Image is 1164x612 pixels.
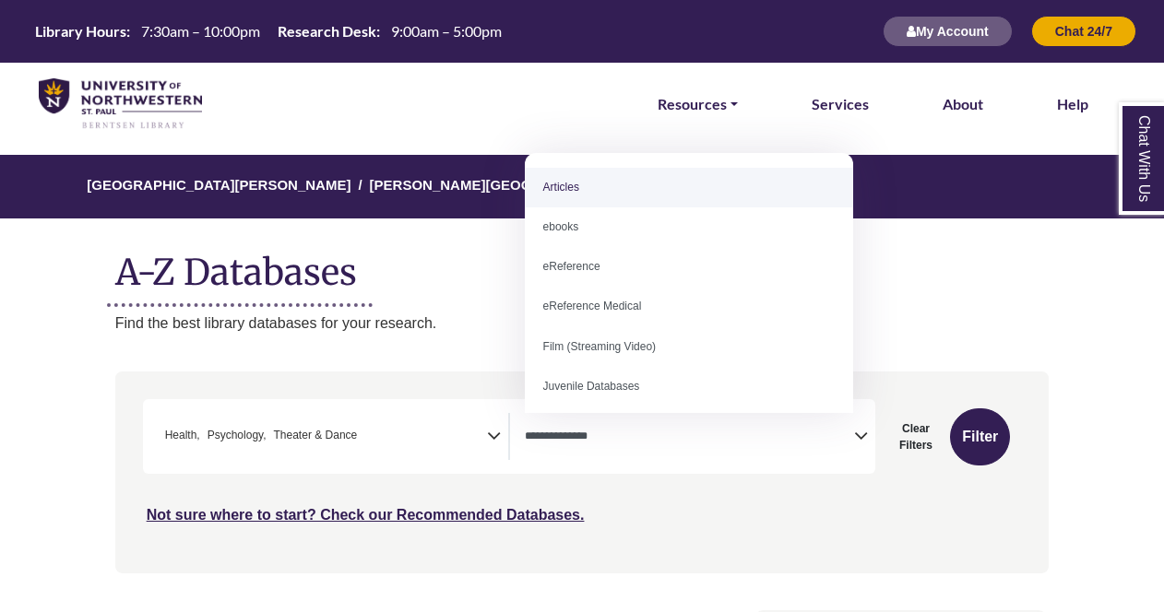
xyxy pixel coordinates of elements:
a: My Account [883,23,1013,39]
span: Psychology [208,427,267,444]
li: eReference [525,247,854,287]
img: library_home [39,78,202,130]
li: eReference Medical [525,287,854,326]
textarea: Search [361,430,369,445]
li: ebooks [525,207,854,247]
nav: Search filters [115,371,1050,572]
li: Articles [525,168,854,207]
h1: A-Z Databases [115,237,1050,293]
table: Hours Today [28,21,509,39]
span: 9:00am – 5:00pm [391,22,502,40]
th: Library Hours: [28,21,131,41]
a: Resources [658,92,738,116]
a: [GEOGRAPHIC_DATA][PERSON_NAME] [87,174,350,193]
a: Hours Today [28,21,509,42]
button: Clear Filters [886,408,946,465]
nav: breadcrumb [115,155,1050,218]
button: Submit for Search Results [950,408,1010,465]
a: About [943,92,983,116]
a: Chat 24/7 [1031,23,1136,39]
a: Help [1057,92,1088,116]
p: Find the best library databases for your research. [115,312,1050,335]
a: [PERSON_NAME][GEOGRAPHIC_DATA] [370,174,634,193]
span: Theater & Dance [274,427,358,444]
a: Not sure where to start? Check our Recommended Databases. [147,507,585,523]
li: Film (Streaming Video) [525,327,854,367]
span: 7:30am – 10:00pm [141,22,260,40]
a: Services [812,92,869,116]
li: Theater & Dance [267,427,358,444]
span: Health [165,427,200,444]
button: My Account [883,16,1013,47]
th: Research Desk: [270,21,381,41]
li: Psychology [200,427,267,444]
li: Health [158,427,200,444]
textarea: Search [525,430,854,445]
li: Juvenile Databases [525,367,854,406]
button: Chat 24/7 [1031,16,1136,47]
